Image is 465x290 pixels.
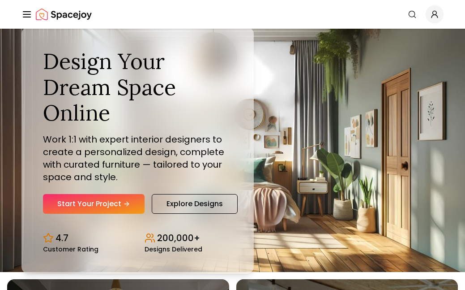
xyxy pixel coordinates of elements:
[157,232,200,244] p: 200,000+
[36,5,92,23] a: Spacejoy
[43,133,232,183] p: Work 1:1 with expert interior designers to create a personalized design, complete with curated fu...
[145,246,202,252] small: Designs Delivered
[36,5,92,23] img: Spacejoy Logo
[43,48,232,126] h1: Design Your Dream Space Online
[152,194,238,214] a: Explore Designs
[55,232,68,244] p: 4.7
[43,194,145,214] a: Start Your Project
[43,246,98,252] small: Customer Rating
[43,225,232,252] div: Design stats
